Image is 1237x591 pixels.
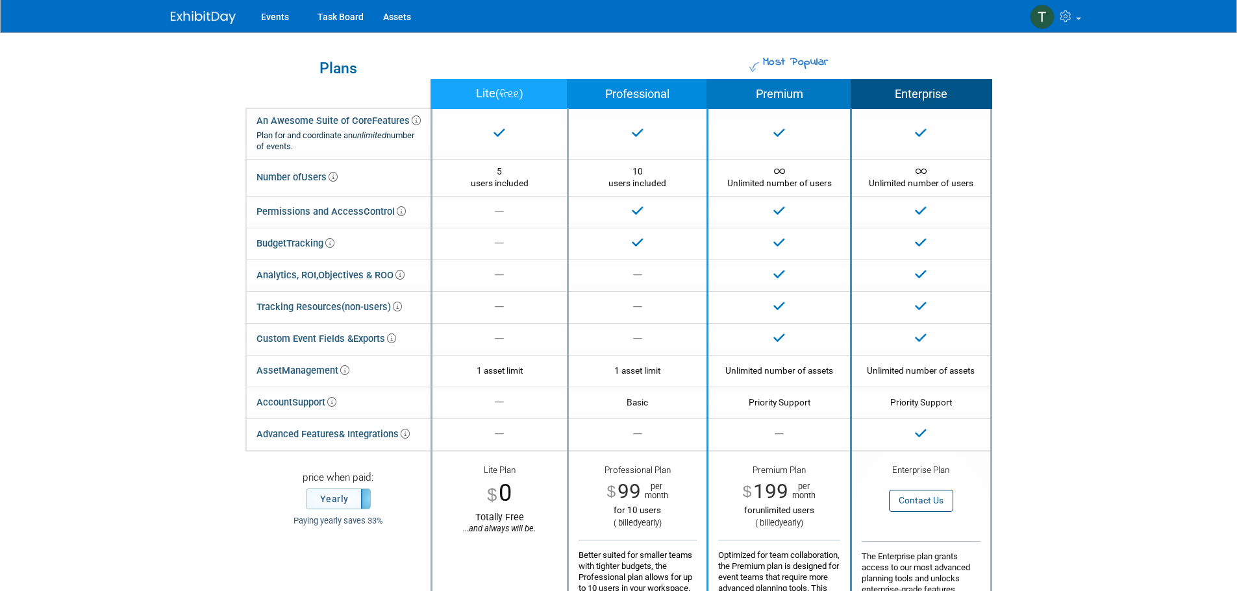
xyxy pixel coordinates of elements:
[256,269,318,281] span: Analytics, ROI,
[442,165,557,189] div: 5 users included
[495,88,499,100] span: (
[353,130,386,140] i: unlimited
[342,301,402,313] span: (non-users)
[442,365,557,376] div: 1 asset limit
[718,518,840,529] div: ( billed )
[579,165,697,189] div: 10 users included
[442,524,557,534] div: ...and always will be.
[487,486,497,503] span: $
[372,115,421,127] span: Features
[568,80,707,109] th: Professional
[579,518,697,529] div: ( billed )
[171,11,236,24] img: ExhibitDay
[442,511,557,534] div: Totally Free
[431,80,568,109] th: Lite
[727,166,832,188] span: Unlimited number of users
[256,266,405,285] div: Objectives & ROO
[292,396,336,408] span: Support
[499,86,519,103] span: free
[256,471,421,488] div: price when paid:
[286,237,334,249] span: Tracking
[749,62,759,72] img: Most Popular
[256,202,406,221] div: Permissions and Access
[641,482,668,500] span: per month
[788,482,816,500] span: per month
[442,464,557,477] div: Lite Plan
[638,518,659,527] span: yearly
[256,330,396,348] div: Custom Event Fields &
[499,479,512,507] span: 0
[579,365,697,376] div: 1 asset limit
[579,396,697,408] div: Basic
[306,489,370,509] label: Yearly
[1030,5,1055,29] img: TJ Gross
[744,505,756,515] span: for
[364,206,406,217] span: Control
[579,505,697,516] div: for 10 users
[753,479,788,503] span: 199
[579,464,697,479] div: Professional Plan
[718,505,840,516] div: unlimited users
[282,365,349,376] span: Management
[253,61,424,76] div: Plans
[256,130,421,152] div: Plan for and coordinate an number of events.
[256,393,336,412] div: Account
[718,365,840,376] div: Unlimited number of assets
[862,464,980,477] div: Enterprise Plan
[256,425,410,444] div: Advanced Features
[618,479,641,503] span: 99
[869,166,973,188] span: Unlimited number of users
[743,484,752,500] span: $
[718,464,840,479] div: Premium Plan
[353,333,396,344] span: Exports
[519,88,523,100] span: )
[256,361,349,380] div: Asset
[779,518,801,527] span: yearly
[256,516,421,527] div: Paying yearly saves 33%
[851,80,991,109] th: Enterprise
[718,396,840,408] div: Priority Support
[889,490,953,511] button: Contact Us
[256,234,334,253] div: Budget
[256,115,421,152] div: An Awesome Suite of Core
[862,365,980,376] div: Unlimited number of assets
[339,428,410,440] span: & Integrations
[707,80,851,109] th: Premium
[256,298,402,317] div: Tracking Resources
[301,171,338,183] span: Users
[607,484,616,500] span: $
[862,396,980,408] div: Priority Support
[256,168,338,187] div: Number of
[761,54,829,71] span: Most Popular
